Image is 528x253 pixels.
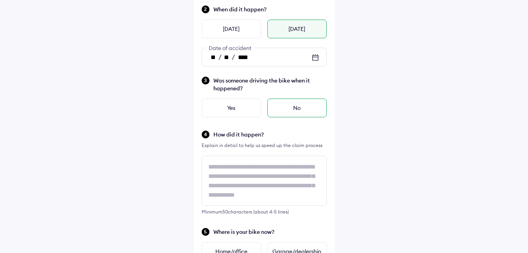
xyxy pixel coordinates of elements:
div: [DATE] [267,20,327,38]
span: / [218,53,222,61]
span: / [232,53,235,61]
div: No [267,99,327,117]
div: Yes [202,99,261,117]
span: Was someone driving the bike when it happened? [213,77,327,92]
span: Date of accident [207,45,253,52]
span: How did it happen? [213,131,327,138]
span: Where is your bike now? [213,228,327,236]
div: Minimum 50 characters (about 4-5 lines) [202,209,327,215]
div: Explain in detail to help us speed up the claim process [202,142,327,149]
span: When did it happen? [213,5,327,13]
div: [DATE] [202,20,261,38]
